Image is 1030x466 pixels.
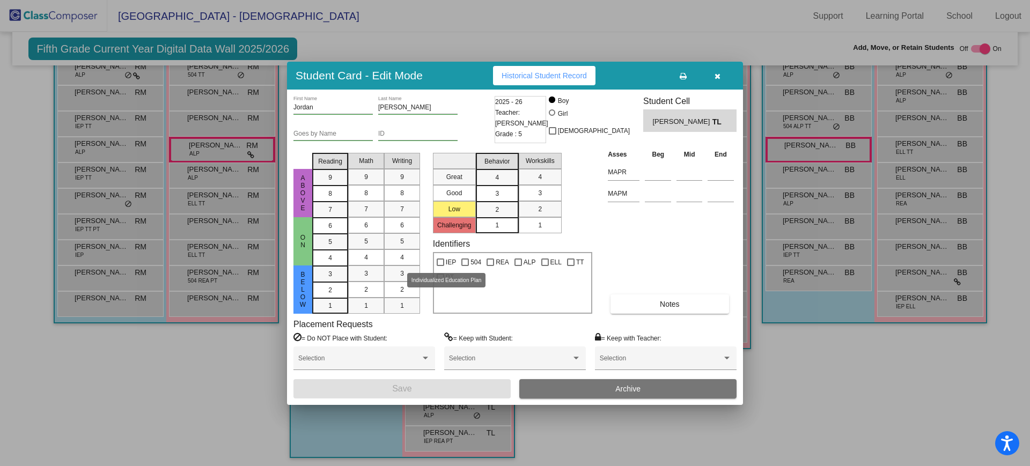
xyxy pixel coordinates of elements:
span: 2 [400,285,404,294]
span: 4 [495,173,499,182]
span: ELL [550,256,562,269]
span: TL [712,116,727,128]
span: 1 [538,220,542,230]
span: Save [392,384,411,393]
span: On [298,234,308,249]
span: 1 [495,220,499,230]
span: TT [576,256,584,269]
th: Beg [642,149,674,160]
span: Above [298,174,308,212]
span: 4 [328,253,332,263]
button: Save [293,379,511,398]
span: 3 [400,269,404,278]
span: 4 [364,253,368,262]
label: = Do NOT Place with Student: [293,332,387,343]
input: goes by name [293,130,373,138]
th: End [705,149,737,160]
span: [PERSON_NAME] [652,116,712,128]
span: IEP [446,256,456,269]
span: 6 [400,220,404,230]
div: Girl [557,109,568,119]
button: Historical Student Record [493,66,595,85]
span: 9 [328,173,332,182]
span: 1 [400,301,404,310]
span: 3 [364,269,368,278]
span: 2 [538,204,542,214]
span: Archive [615,384,641,393]
span: 8 [328,189,332,198]
span: 4 [538,172,542,182]
h3: Student Card - Edit Mode [296,69,423,82]
span: 504 [470,256,481,269]
span: 9 [400,172,404,182]
span: 2 [328,285,332,295]
span: ALP [524,256,536,269]
div: Boy [557,96,569,106]
span: Teacher: [PERSON_NAME] [495,107,548,129]
span: Behavior [484,157,510,166]
th: Mid [674,149,705,160]
span: 5 [364,236,368,246]
th: Asses [605,149,642,160]
span: 5 [400,236,404,246]
label: = Keep with Teacher: [595,332,661,343]
input: assessment [608,186,639,202]
span: Below [298,271,308,308]
span: 2 [364,285,368,294]
span: 7 [364,204,368,214]
span: PT [446,271,454,284]
span: 7 [328,205,332,214]
span: 2 [495,205,499,214]
span: 5 [328,237,332,247]
span: 8 [400,188,404,198]
span: 4 [400,253,404,262]
span: 6 [364,220,368,230]
span: Workskills [526,156,555,166]
span: 8 [364,188,368,198]
label: = Keep with Student: [444,332,513,343]
span: 3 [495,189,499,198]
span: Notes [660,300,680,308]
input: assessment [608,164,639,180]
span: 1 [364,301,368,310]
span: 3 [328,269,332,279]
span: REA [496,256,509,269]
label: Placement Requests [293,319,373,329]
span: [DEMOGRAPHIC_DATA] [558,124,630,137]
label: Identifiers [433,239,470,249]
span: 2025 - 26 [495,97,523,107]
button: Archive [519,379,737,398]
h3: Student Cell [643,96,737,106]
span: 6 [328,221,332,231]
span: 9 [364,172,368,182]
span: Math [359,156,373,166]
span: Grade : 5 [495,129,522,139]
span: 3 [538,188,542,198]
span: 7 [400,204,404,214]
span: Historical Student Record [502,71,587,80]
span: Writing [392,156,412,166]
span: 1 [328,301,332,310]
span: Reading [318,157,342,166]
button: Notes [610,294,729,314]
